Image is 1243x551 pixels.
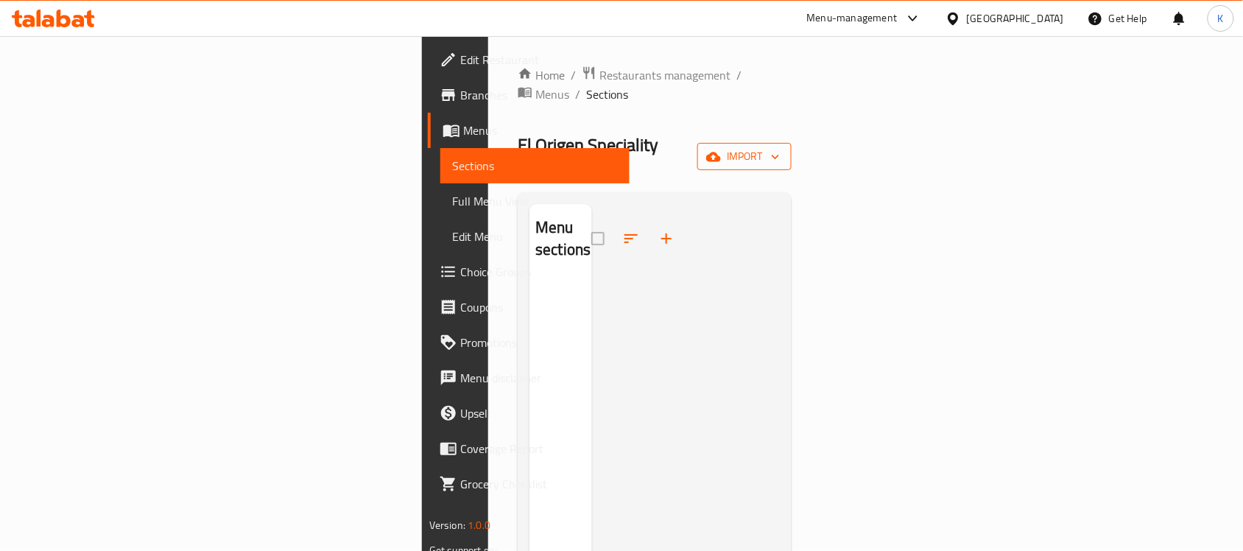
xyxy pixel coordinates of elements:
a: Coupons [428,289,630,325]
span: Edit Restaurant [460,51,618,69]
span: Choice Groups [460,263,618,281]
span: K [1218,10,1224,27]
a: Edit Menu [440,219,630,254]
span: Grocery Checklist [460,475,618,493]
span: Version: [429,516,465,535]
span: 1.0.0 [468,516,490,535]
span: import [709,147,780,166]
a: Promotions [428,325,630,360]
span: Sections [452,157,618,175]
li: / [736,66,742,84]
span: Edit Menu [452,228,618,245]
a: Grocery Checklist [428,466,630,502]
div: [GEOGRAPHIC_DATA] [967,10,1064,27]
button: import [697,143,792,170]
a: Sections [440,148,630,183]
nav: Menu sections [529,274,592,286]
span: Restaurants management [599,66,730,84]
button: Add section [649,221,684,256]
a: Edit Restaurant [428,42,630,77]
span: Promotions [460,334,618,351]
a: Restaurants management [582,66,730,85]
span: Upsell [460,404,618,422]
div: Menu-management [807,10,898,27]
a: Menu disclaimer [428,360,630,396]
a: Full Menu View [440,183,630,219]
span: Menu disclaimer [460,369,618,387]
a: Upsell [428,396,630,431]
span: Full Menu View [452,192,618,210]
nav: breadcrumb [518,66,792,104]
span: Coverage Report [460,440,618,457]
a: Choice Groups [428,254,630,289]
span: Menus [463,122,618,139]
span: Branches [460,86,618,104]
a: Branches [428,77,630,113]
a: Menus [428,113,630,148]
a: Coverage Report [428,431,630,466]
span: Coupons [460,298,618,316]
